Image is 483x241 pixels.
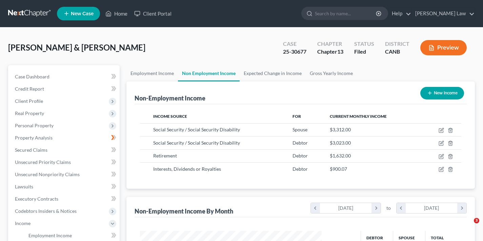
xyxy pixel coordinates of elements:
[15,159,71,165] span: Unsecured Priority Claims
[153,166,221,172] span: Interests, Dividends or Royalties
[71,11,94,16] span: New Case
[9,83,120,95] a: Credit Report
[153,114,187,119] span: Income Source
[385,40,409,48] div: District
[354,40,374,48] div: Status
[283,40,306,48] div: Case
[315,7,377,20] input: Search by name...
[293,140,308,146] span: Debtor
[412,7,475,20] a: [PERSON_NAME] Law
[153,153,177,159] span: Retirement
[15,208,77,214] span: Codebtors Insiders & Notices
[126,65,178,81] a: Employment Income
[320,203,372,213] div: [DATE]
[317,48,343,56] div: Chapter
[153,127,240,132] span: Social Security / Social Security Disability
[9,71,120,83] a: Case Dashboard
[420,87,464,99] button: New Income
[9,132,120,144] a: Property Analysis
[330,140,351,146] span: $3,023.00
[135,94,205,102] div: Non-Employment Income
[306,65,357,81] a: Gross Yearly Income
[9,144,120,156] a: Secured Claims
[397,203,406,213] i: chevron_left
[102,7,131,20] a: Home
[371,203,381,213] i: chevron_right
[240,65,306,81] a: Expected Change in Income
[293,114,301,119] span: For
[15,171,80,177] span: Unsecured Nonpriority Claims
[354,48,374,56] div: Filed
[8,42,145,52] span: [PERSON_NAME] & [PERSON_NAME]
[330,114,387,119] span: Current Monthly Income
[293,127,307,132] span: Spouse
[330,127,351,132] span: $3,312.00
[15,86,44,92] span: Credit Report
[15,184,33,189] span: Lawsuits
[15,196,58,202] span: Executory Contracts
[386,205,391,211] span: to
[293,153,308,159] span: Debtor
[420,40,467,55] button: Preview
[28,233,72,238] span: Employment Income
[388,7,411,20] a: Help
[460,218,476,234] iframe: Intercom live chat
[406,203,458,213] div: [DATE]
[317,40,343,48] div: Chapter
[178,65,240,81] a: Non Employment Income
[15,123,54,128] span: Personal Property
[385,48,409,56] div: CANB
[474,218,479,223] span: 3
[9,168,120,181] a: Unsecured Nonpriority Claims
[15,220,31,226] span: Income
[15,98,43,104] span: Client Profile
[337,48,343,55] span: 13
[15,74,49,79] span: Case Dashboard
[9,156,120,168] a: Unsecured Priority Claims
[9,193,120,205] a: Executory Contracts
[457,203,466,213] i: chevron_right
[330,166,347,172] span: $900.07
[283,48,306,56] div: 25-30677
[15,147,47,153] span: Secured Claims
[330,153,351,159] span: $1,632.00
[131,7,175,20] a: Client Portal
[153,140,240,146] span: Social Security / Social Security Disability
[15,110,44,116] span: Real Property
[15,135,53,141] span: Property Analysis
[9,181,120,193] a: Lawsuits
[293,166,308,172] span: Debtor
[135,207,233,215] div: Non-Employment Income By Month
[311,203,320,213] i: chevron_left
